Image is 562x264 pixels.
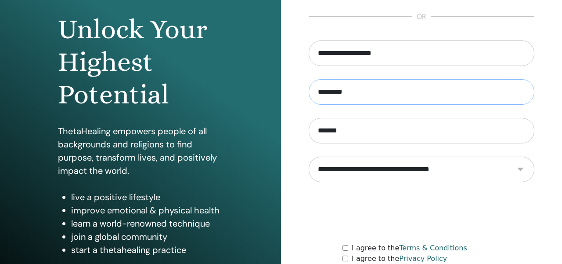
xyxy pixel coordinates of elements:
p: ThetaHealing empowers people of all backgrounds and religions to find purpose, transform lives, a... [58,125,223,177]
label: I agree to the [352,253,447,264]
li: learn a world-renowned technique [71,217,223,230]
li: live a positive lifestyle [71,191,223,204]
span: or [412,11,431,22]
a: Terms & Conditions [399,244,467,252]
li: join a global community [71,230,223,243]
li: improve emotional & physical health [71,204,223,217]
label: I agree to the [352,243,467,253]
h1: Unlock Your Highest Potential [58,13,223,111]
iframe: reCAPTCHA [355,195,488,230]
a: Privacy Policy [399,254,447,263]
li: start a thetahealing practice [71,243,223,257]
